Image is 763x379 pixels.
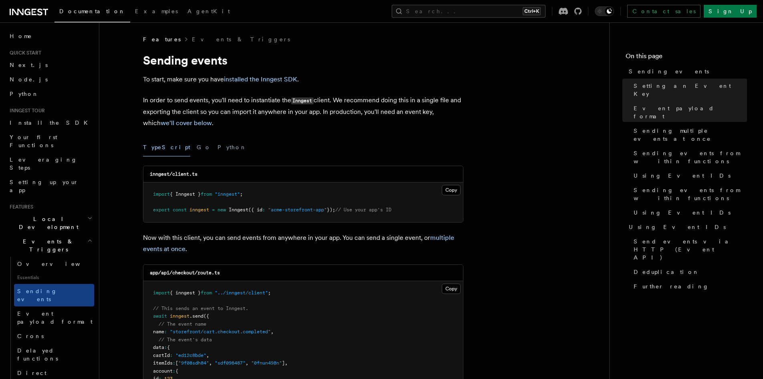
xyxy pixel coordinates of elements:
a: Overview [14,257,94,271]
a: Python [6,87,94,101]
a: Setting an Event Key [630,79,747,101]
span: .send [189,313,203,319]
button: Copy [442,185,461,195]
p: In order to send events, you'll need to instantiate the client. We recommend doing this in a sing... [143,95,463,129]
span: name [153,329,164,334]
span: , [285,360,288,366]
span: ({ id [248,207,262,213]
span: : [173,360,175,366]
button: Toggle dark mode [595,6,614,16]
span: "acme-storefront-app" [268,207,327,213]
span: Next.js [10,62,48,68]
span: "ed12c8bde" [175,353,206,358]
span: Quick start [6,50,41,56]
h1: Sending events [143,53,463,67]
a: Using Event IDs [626,220,747,234]
a: multiple events at once [143,234,454,253]
span: ; [268,290,271,296]
button: Go [197,138,211,156]
span: Your first Functions [10,134,57,148]
span: import [153,290,170,296]
a: installed the Inngest SDK [224,75,297,83]
span: { inngest } [170,290,201,296]
a: Send events via HTTP (Event API) [630,234,747,265]
span: }); [327,207,335,213]
span: ({ [203,313,209,319]
span: "9f08sdh84" [178,360,209,366]
span: { [167,345,170,350]
span: account [153,368,173,374]
span: Examples [135,8,178,14]
a: Your first Functions [6,130,94,152]
a: Sending multiple events at once [630,124,747,146]
span: Event payload format [17,310,93,325]
a: Examples [130,2,183,22]
span: AgentKit [187,8,230,14]
span: ; [240,191,243,197]
a: Using Event IDs [630,205,747,220]
span: Features [143,35,181,43]
span: Deduplication [634,268,699,276]
a: Crons [14,329,94,343]
span: Setting up your app [10,179,79,193]
a: Contact sales [627,5,701,18]
span: "../inngest/client" [215,290,268,296]
span: Node.js [10,76,48,83]
a: Delayed functions [14,343,94,366]
span: Documentation [59,8,125,14]
a: we'll cover below [161,119,212,127]
span: Sending multiple events at once [634,127,747,143]
p: To start, make sure you have . [143,74,463,85]
span: { Inngest } [170,191,201,197]
span: "0fnun498n" [251,360,282,366]
span: from [201,290,212,296]
span: [ [175,360,178,366]
a: Using Event IDs [630,168,747,183]
span: import [153,191,170,197]
span: Delayed functions [17,347,58,362]
a: Setting up your app [6,175,94,197]
a: Further reading [630,279,747,294]
a: Documentation [54,2,130,22]
code: app/api/checkout/route.ts [150,270,220,276]
a: Events & Triggers [192,35,290,43]
span: , [206,353,209,358]
span: // The event name [159,321,206,327]
h4: On this page [626,51,747,64]
span: Essentials [14,271,94,284]
span: , [209,360,212,366]
span: Inngest tour [6,107,45,114]
button: Local Development [6,212,94,234]
span: : [164,345,167,350]
span: Events & Triggers [6,237,87,253]
span: data [153,345,164,350]
a: Home [6,29,94,43]
span: Sending events [629,67,709,75]
span: = [212,207,215,213]
span: Using Event IDs [629,223,726,231]
p: Now with this client, you can send events from anywhere in your app. You can send a single event,... [143,232,463,255]
a: Sending events from within functions [630,183,747,205]
a: Sending events from within functions [630,146,747,168]
button: Search...Ctrl+K [392,5,546,18]
span: Using Event IDs [634,172,731,180]
span: const [173,207,187,213]
span: inngest [170,313,189,319]
code: Inngest [291,97,314,104]
span: "sdf098487" [215,360,246,366]
span: // This sends an event to Inngest. [153,306,248,311]
span: new [217,207,226,213]
a: Next.js [6,58,94,72]
a: Node.js [6,72,94,87]
span: Event payload format [634,104,747,120]
span: itemIds [153,360,173,366]
span: Sending events [17,288,57,302]
span: "storefront/cart.checkout.completed" [170,329,271,334]
span: Crons [17,333,44,339]
a: Event payload format [630,101,747,124]
a: Sign Up [704,5,757,18]
a: Sending events [14,284,94,306]
span: : [262,207,265,213]
span: ] [282,360,285,366]
span: , [271,329,274,334]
